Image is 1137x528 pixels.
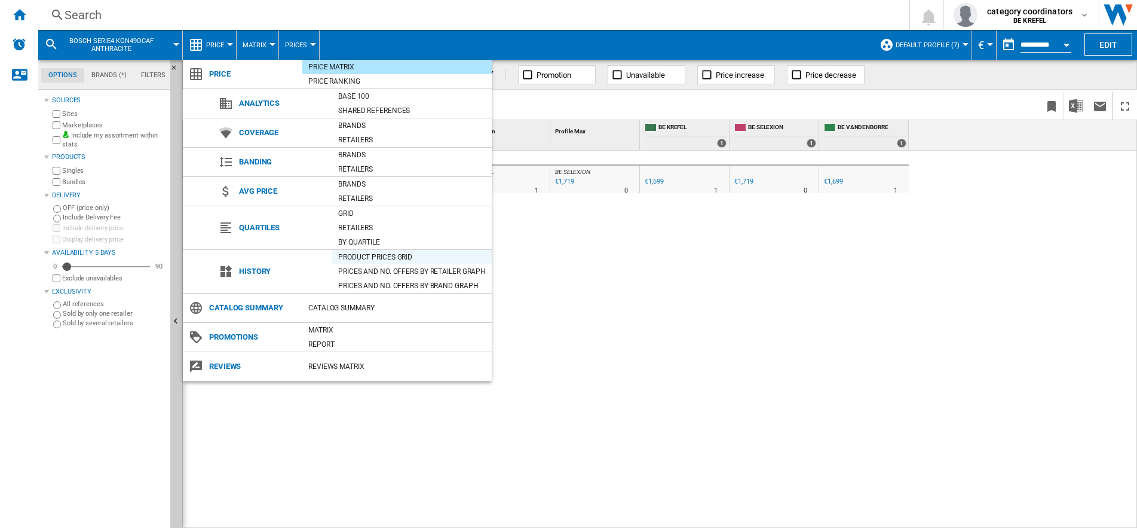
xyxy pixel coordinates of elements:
div: Grid [332,207,492,219]
span: Avg price [233,183,332,200]
div: Report [302,338,492,350]
span: Quartiles [233,219,332,236]
div: REVIEWS Matrix [302,361,492,373]
div: Product prices grid [332,251,492,263]
span: Coverage [233,124,332,141]
span: Price [203,66,302,83]
div: Brands [332,178,492,190]
div: Retailers [332,134,492,146]
div: Prices and No. offers by brand graph [332,280,492,292]
div: Price Matrix [302,61,492,73]
div: Prices and No. offers by retailer graph [332,265,492,277]
div: Base 100 [332,90,492,102]
span: Reviews [203,358,302,375]
div: Retailers [332,163,492,175]
span: Banding [233,154,332,170]
div: Shared references [332,105,492,117]
span: Promotions [203,329,302,346]
div: By quartile [332,236,492,248]
div: Brands [332,149,492,161]
div: Catalog Summary [302,302,492,314]
div: Price Ranking [302,75,492,87]
div: Retailers [332,222,492,234]
span: Catalog Summary [203,300,302,316]
div: Retailers [332,193,492,205]
span: Analytics [233,95,332,112]
span: History [233,263,332,280]
div: Matrix [302,324,492,336]
div: Brands [332,120,492,132]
